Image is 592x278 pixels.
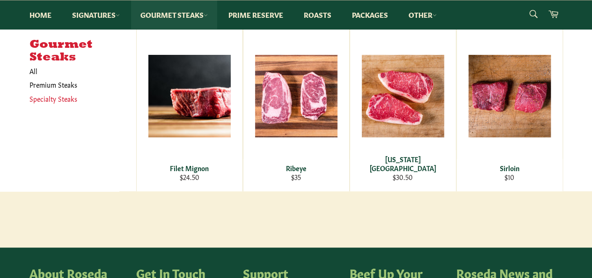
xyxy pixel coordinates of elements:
a: Specialty Steaks [25,92,127,105]
a: Other [399,0,446,29]
a: All [25,64,136,78]
div: $30.50 [356,173,450,181]
a: Gourmet Steaks [131,0,217,29]
img: Sirloin [468,55,551,137]
div: Filet Mignon [142,164,236,173]
div: $10 [462,173,556,181]
div: Ribeye [249,164,343,173]
div: Sirloin [462,164,556,173]
a: Prime Reserve [219,0,292,29]
a: Premium Steaks [25,78,127,91]
a: Filet Mignon Filet Mignon $24.50 [136,29,243,191]
a: Signatures [63,0,129,29]
img: Filet Mignon [148,55,231,137]
div: $35 [249,173,343,181]
a: Packages [343,0,397,29]
div: $24.50 [142,173,236,181]
div: [US_STATE][GEOGRAPHIC_DATA] [356,155,450,173]
a: Ribeye Ribeye $35 [243,29,350,191]
a: Sirloin Sirloin $10 [456,29,563,191]
a: Roasts [294,0,341,29]
h5: Gourmet Steaks [29,38,136,64]
a: Home [20,0,61,29]
img: Ribeye [255,55,337,137]
a: New York Strip [US_STATE][GEOGRAPHIC_DATA] $30.50 [350,29,456,191]
img: New York Strip [362,55,444,137]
